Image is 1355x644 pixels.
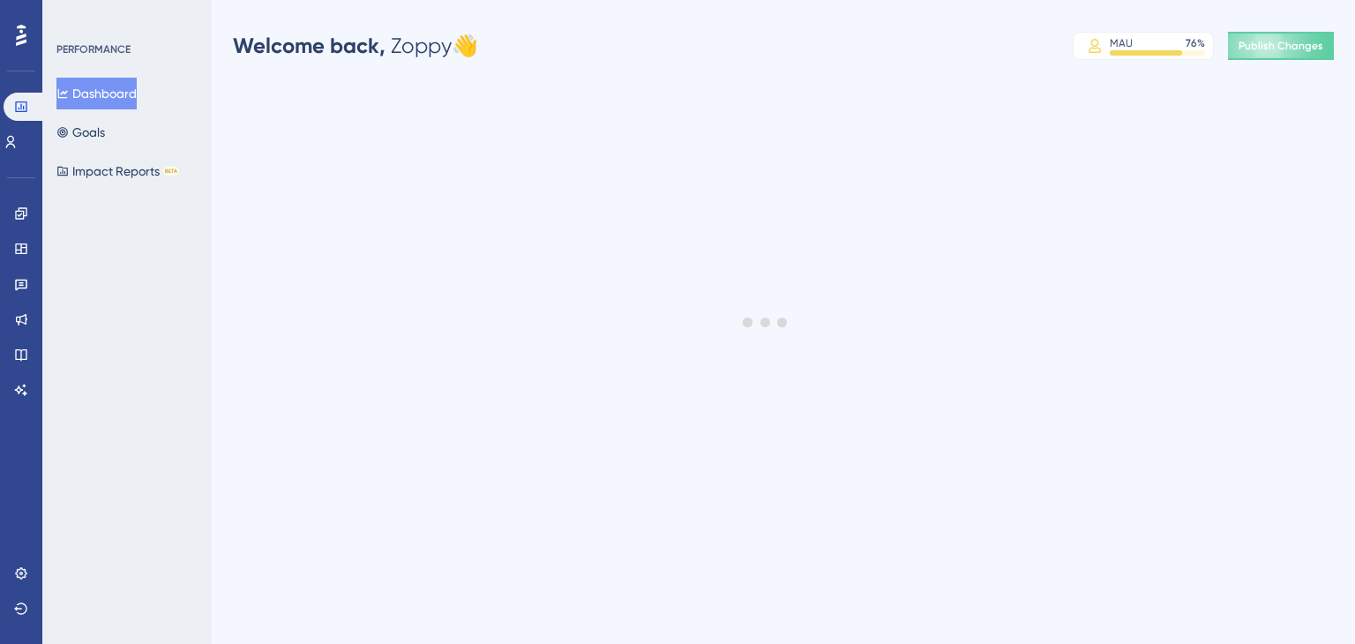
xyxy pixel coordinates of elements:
[56,155,179,187] button: Impact ReportsBETA
[1186,36,1205,50] div: 76 %
[56,42,131,56] div: PERFORMANCE
[233,32,478,60] div: Zoppy 👋
[163,167,179,176] div: BETA
[1110,36,1133,50] div: MAU
[56,116,105,148] button: Goals
[56,78,137,109] button: Dashboard
[1239,39,1323,53] span: Publish Changes
[233,33,386,58] span: Welcome back,
[1228,32,1334,60] button: Publish Changes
